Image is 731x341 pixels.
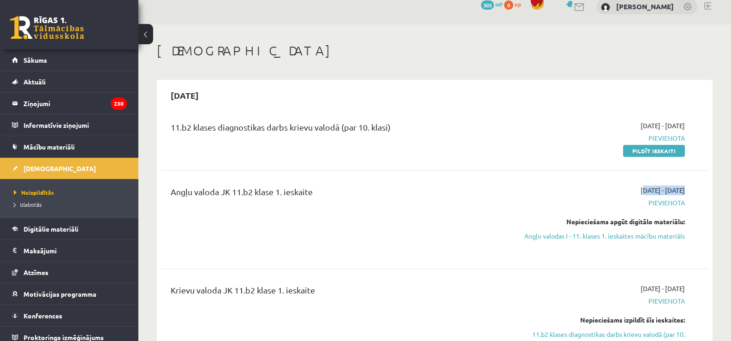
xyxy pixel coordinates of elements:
[641,284,685,293] span: [DATE] - [DATE]
[14,200,129,209] a: Izlabotās
[523,231,685,241] a: Angļu valodas I - 11. klases 1. ieskaites mācību materiāls
[523,133,685,143] span: Pievienota
[12,240,127,261] a: Maksājumi
[12,93,127,114] a: Ziņojumi230
[481,0,494,10] span: 303
[24,93,127,114] legend: Ziņojumi
[24,114,127,136] legend: Informatīvie ziņojumi
[504,0,525,8] a: 0 xp
[14,201,42,208] span: Izlabotās
[523,315,685,325] div: Nepieciešams izpildīt šīs ieskaites:
[515,0,521,8] span: xp
[523,217,685,227] div: Nepieciešams apgūt digitālo materiālu:
[157,43,713,59] h1: [DEMOGRAPHIC_DATA]
[24,311,62,320] span: Konferences
[24,164,96,173] span: [DEMOGRAPHIC_DATA]
[12,158,127,179] a: [DEMOGRAPHIC_DATA]
[12,283,127,305] a: Motivācijas programma
[623,145,685,157] a: Pildīt ieskaiti
[601,3,610,12] img: Lana Lukaševiča
[171,185,509,203] div: Angļu valoda JK 11.b2 klase 1. ieskaite
[24,240,127,261] legend: Maksājumi
[504,0,513,10] span: 0
[161,84,208,106] h2: [DATE]
[641,185,685,195] span: [DATE] - [DATE]
[641,121,685,131] span: [DATE] - [DATE]
[24,56,47,64] span: Sākums
[24,78,46,86] span: Aktuāli
[24,225,78,233] span: Digitālie materiāli
[14,189,54,196] span: Neizpildītās
[10,16,84,39] a: Rīgas 1. Tālmācības vidusskola
[111,97,127,110] i: 230
[12,71,127,92] a: Aktuāli
[12,136,127,157] a: Mācību materiāli
[12,114,127,136] a: Informatīvie ziņojumi
[523,198,685,208] span: Pievienota
[24,268,48,276] span: Atzīmes
[495,0,503,8] span: mP
[12,218,127,239] a: Digitālie materiāli
[171,284,509,301] div: Krievu valoda JK 11.b2 klase 1. ieskaite
[523,296,685,306] span: Pievienota
[616,2,674,11] a: [PERSON_NAME]
[14,188,129,197] a: Neizpildītās
[12,49,127,71] a: Sākums
[24,290,96,298] span: Motivācijas programma
[12,305,127,326] a: Konferences
[24,143,75,151] span: Mācību materiāli
[12,262,127,283] a: Atzīmes
[481,0,503,8] a: 303 mP
[171,121,509,138] div: 11.b2 klases diagnostikas darbs krievu valodā (par 10. klasi)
